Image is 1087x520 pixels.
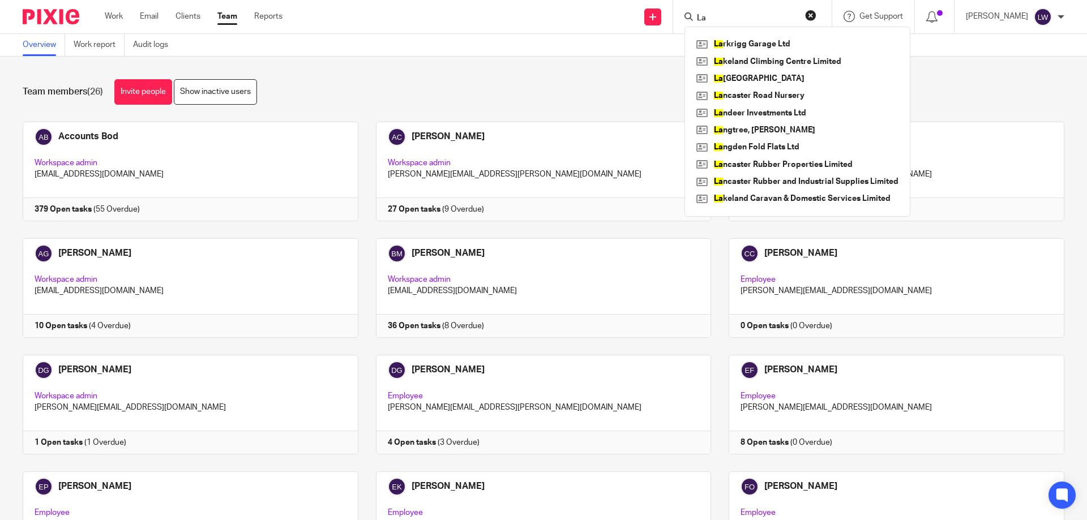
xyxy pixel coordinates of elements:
[114,79,172,105] a: Invite people
[966,11,1028,22] p: [PERSON_NAME]
[23,34,65,56] a: Overview
[140,11,159,22] a: Email
[174,79,257,105] a: Show inactive users
[23,9,79,24] img: Pixie
[1034,8,1052,26] img: svg%3E
[859,12,903,20] span: Get Support
[87,87,103,96] span: (26)
[133,34,177,56] a: Audit logs
[805,10,816,21] button: Clear
[217,11,237,22] a: Team
[74,34,125,56] a: Work report
[176,11,200,22] a: Clients
[696,14,798,24] input: Search
[105,11,123,22] a: Work
[23,86,103,98] h1: Team members
[254,11,283,22] a: Reports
